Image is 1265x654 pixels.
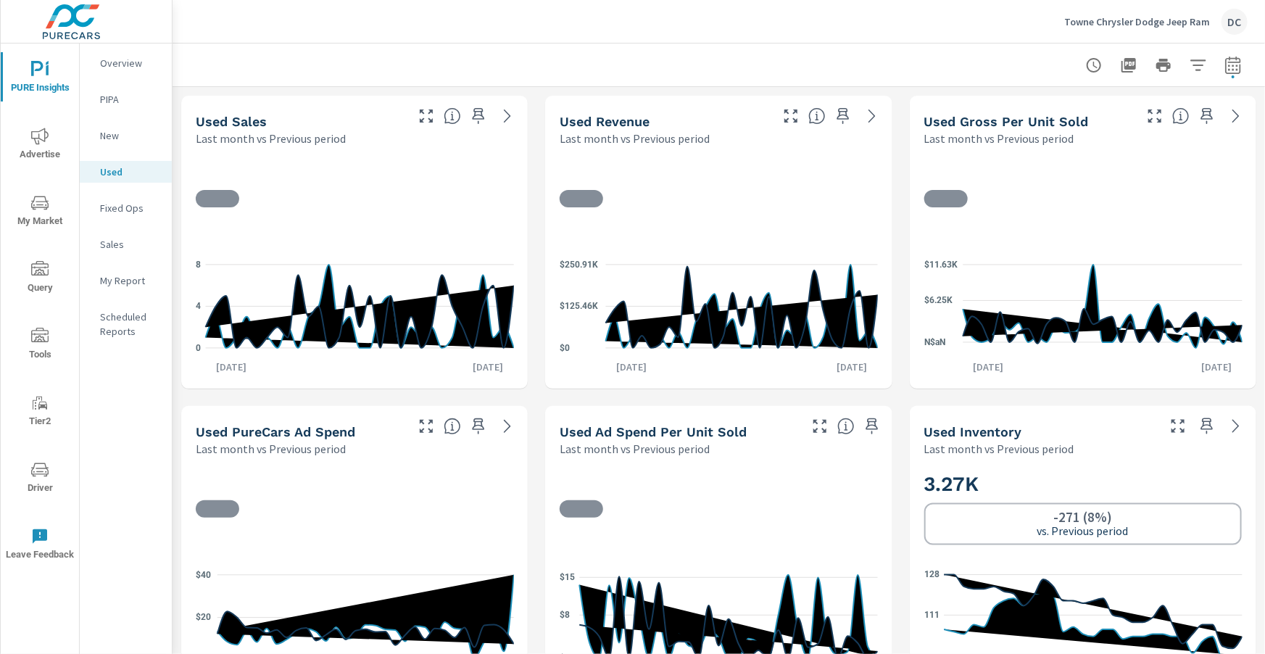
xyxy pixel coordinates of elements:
[827,360,878,374] p: [DATE]
[467,104,490,128] span: Save this to your personalized report
[196,302,201,312] text: 4
[467,415,490,438] span: Save this to your personalized report
[196,424,355,439] h5: Used PureCars Ad Spend
[196,260,201,270] text: 8
[80,161,172,183] div: Used
[924,472,1242,497] h2: 3.27K
[5,328,75,363] span: Tools
[1166,415,1190,438] button: Make Fullscreen
[779,104,802,128] button: Make Fullscreen
[1143,104,1166,128] button: Make Fullscreen
[1195,104,1219,128] span: Save this to your personalized report
[100,56,160,70] p: Overview
[560,260,598,270] text: $250.91K
[100,273,160,288] p: My Report
[463,360,513,374] p: [DATE]
[5,461,75,497] span: Driver
[80,88,172,110] div: PIPA
[496,415,519,438] a: See more details in report
[560,440,710,458] p: Last month vs Previous period
[924,337,945,347] text: N$aN
[924,424,1022,439] h5: Used Inventory
[196,613,211,623] text: $20
[1184,51,1213,80] button: Apply Filters
[415,104,438,128] button: Make Fullscreen
[5,61,75,96] span: PURE Insights
[5,528,75,563] span: Leave Feedback
[496,104,519,128] a: See more details in report
[1222,9,1248,35] div: DC
[1114,51,1143,80] button: "Export Report to PDF"
[606,360,657,374] p: [DATE]
[924,114,1089,129] h5: Used Gross Per Unit Sold
[1053,510,1112,525] h6: -271 (8%)
[560,343,570,353] text: $0
[80,306,172,342] div: Scheduled Reports
[196,343,201,353] text: 0
[5,128,75,163] span: Advertise
[1224,415,1248,438] a: See more details in report
[560,130,710,147] p: Last month vs Previous period
[1191,360,1242,374] p: [DATE]
[196,114,267,129] h5: Used Sales
[837,418,855,435] span: Average cost of advertising per each vehicle sold at the dealer over the selected date range. The...
[1,44,79,577] div: nav menu
[1224,104,1248,128] a: See more details in report
[924,570,940,580] text: 128
[100,201,160,215] p: Fixed Ops
[924,260,958,270] text: $11.63K
[1037,525,1129,538] p: vs. Previous period
[560,302,598,312] text: $125.46K
[80,52,172,74] div: Overview
[415,415,438,438] button: Make Fullscreen
[963,360,1013,374] p: [DATE]
[80,270,172,291] div: My Report
[560,573,575,583] text: $15
[100,165,160,179] p: Used
[860,415,884,438] span: Save this to your personalized report
[444,418,461,435] span: Total cost of media for all PureCars channels for the selected dealership group over the selected...
[924,440,1074,458] p: Last month vs Previous period
[100,128,160,143] p: New
[100,310,160,339] p: Scheduled Reports
[196,130,346,147] p: Last month vs Previous period
[5,261,75,297] span: Query
[860,104,884,128] a: See more details in report
[1064,15,1210,28] p: Towne Chrysler Dodge Jeep Ram
[196,440,346,458] p: Last month vs Previous period
[1172,107,1190,125] span: Average gross profit generated by the dealership for each vehicle sold over the selected date ran...
[206,360,257,374] p: [DATE]
[5,194,75,230] span: My Market
[100,237,160,252] p: Sales
[1219,51,1248,80] button: Select Date Range
[1195,415,1219,438] span: Save this to your personalized report
[808,415,831,438] button: Make Fullscreen
[924,296,953,306] text: $6.25K
[80,125,172,146] div: New
[444,107,461,125] span: Number of vehicles sold by the dealership over the selected date range. [Source: This data is sou...
[831,104,855,128] span: Save this to your personalized report
[80,197,172,219] div: Fixed Ops
[5,394,75,430] span: Tier2
[560,114,650,129] h5: Used Revenue
[808,107,826,125] span: Total sales revenue over the selected date range. [Source: This data is sourced from the dealer’s...
[924,610,940,621] text: 111
[924,130,1074,147] p: Last month vs Previous period
[100,92,160,107] p: PIPA
[560,424,747,439] h5: Used Ad Spend Per Unit Sold
[80,233,172,255] div: Sales
[560,610,570,620] text: $8
[196,570,211,580] text: $40
[1149,51,1178,80] button: Print Report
